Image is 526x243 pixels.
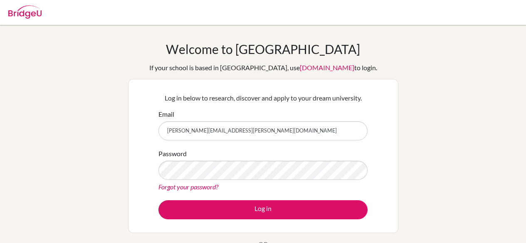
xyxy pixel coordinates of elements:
img: Bridge-U [8,5,42,19]
label: Password [158,149,187,159]
label: Email [158,109,174,119]
div: If your school is based in [GEOGRAPHIC_DATA], use to login. [149,63,377,73]
a: Forgot your password? [158,183,218,191]
p: Log in below to research, discover and apply to your dream university. [158,93,368,103]
h1: Welcome to [GEOGRAPHIC_DATA] [166,42,360,56]
a: [DOMAIN_NAME] [300,64,354,71]
button: Log in [158,200,368,219]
